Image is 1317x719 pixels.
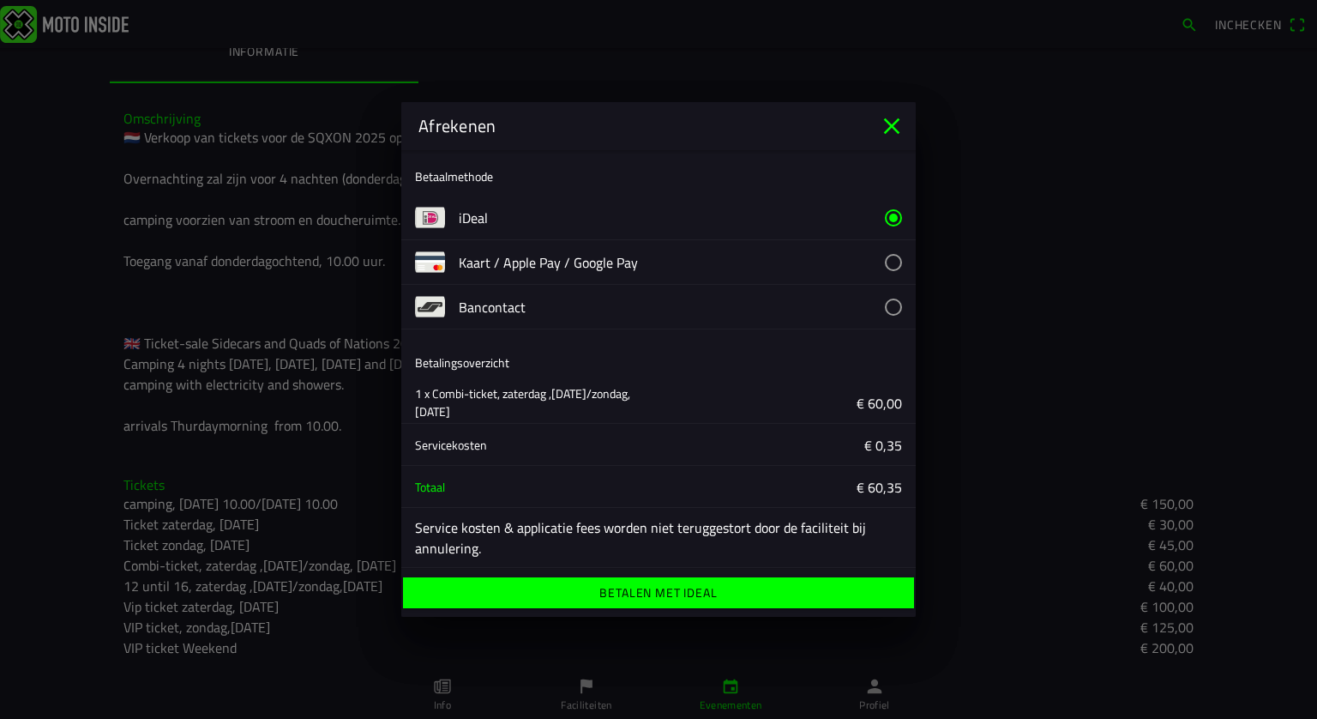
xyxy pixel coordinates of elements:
ion-label: Service kosten & applicatie fees worden niet teruggestort door de faciliteit bij annulering. [415,517,902,559]
img: payment-bancontact.png [415,292,445,322]
ion-label: € 60,35 [672,477,902,498]
ion-label: Betalingsoverzicht [415,353,509,372]
img: payment-ideal.png [415,202,445,233]
ion-text: Totaal [415,478,445,496]
ion-label: € 0,35 [672,435,902,456]
ion-label: Betaalmethode [415,167,493,185]
ion-label: € 60,00 [672,393,902,414]
ion-text: Servicekosten [415,436,487,454]
ion-text: 1 x Combi-ticket, zaterdag ,[DATE]/zondag, [DATE] [415,384,645,420]
ion-title: Afrekenen [401,113,878,139]
ion-label: Betalen met iDeal [599,587,717,599]
img: payment-card.png [415,247,445,277]
ion-icon: close [878,112,905,140]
